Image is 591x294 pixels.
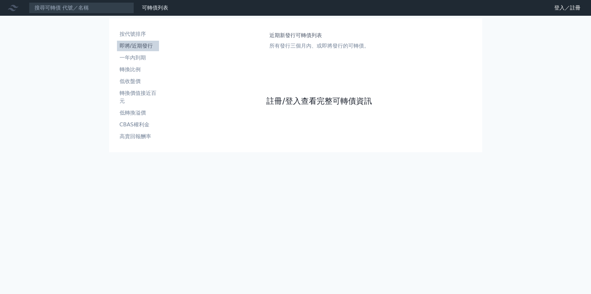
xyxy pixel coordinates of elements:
[117,121,159,129] li: CBAS權利金
[117,88,159,106] a: 轉換價值接近百元
[117,89,159,105] li: 轉換價值接近百元
[117,76,159,87] a: 低收盤價
[117,133,159,140] li: 高賣回報酬率
[549,3,586,13] a: 登入／註冊
[117,119,159,130] a: CBAS權利金
[117,30,159,38] li: 按代號排序
[269,42,369,50] p: 所有發行三個月內、或即將發行的可轉債。
[117,108,159,118] a: 低轉換溢價
[117,64,159,75] a: 轉換比例
[266,96,372,106] a: 註冊/登入查看完整可轉債資訊
[29,2,134,13] input: 搜尋可轉債 代號／名稱
[117,41,159,51] a: 即將/近期發行
[142,5,168,11] a: 可轉債列表
[117,29,159,39] a: 按代號排序
[117,66,159,73] li: 轉換比例
[117,42,159,50] li: 即將/近期發行
[117,109,159,117] li: 低轉換溢價
[117,77,159,85] li: 低收盤價
[269,31,369,39] h1: 近期新發行可轉債列表
[117,131,159,142] a: 高賣回報酬率
[117,52,159,63] a: 一年內到期
[117,54,159,62] li: 一年內到期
